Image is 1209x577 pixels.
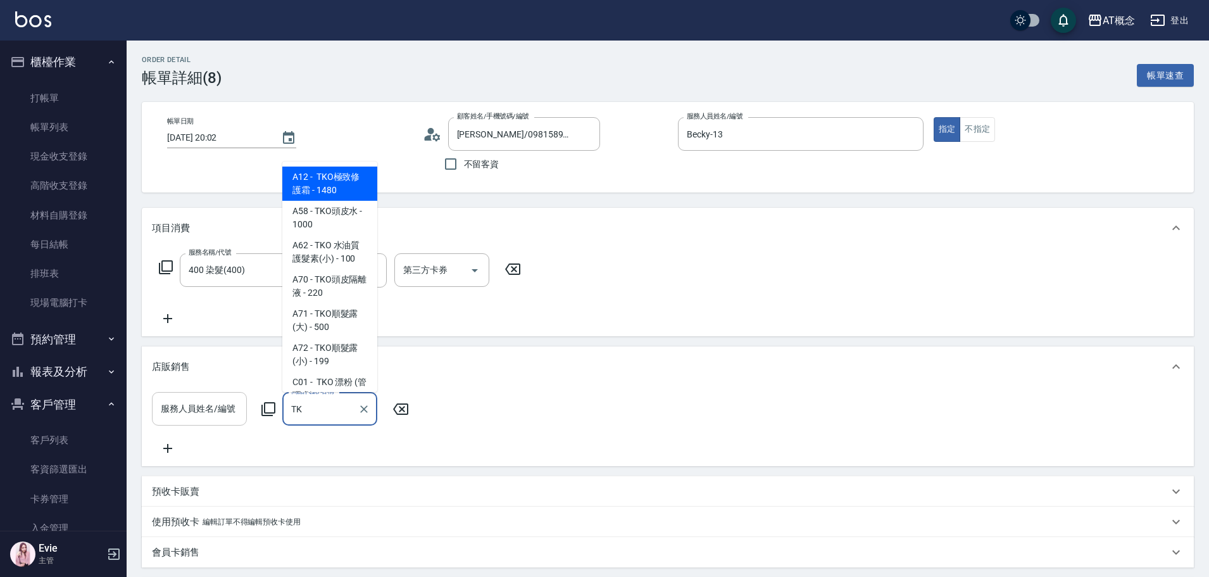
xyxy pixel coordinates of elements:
h5: Evie [39,542,103,555]
span: A58 - TKO頭皮水 - 1000 [282,201,377,235]
button: 客戶管理 [5,388,122,421]
a: 客資篩選匯出 [5,455,122,484]
p: 店販銷售 [152,360,190,374]
a: 打帳單 [5,84,122,113]
input: YYYY/MM/DD hh:mm [167,127,268,148]
h2: Order detail [142,56,222,64]
button: save [1051,8,1076,33]
img: Person [10,542,35,567]
p: 項目消費 [152,222,190,235]
button: 櫃檯作業 [5,46,122,79]
span: A72 - TKO順髮露(小) - 199 [282,338,377,372]
div: 項目消費 [142,248,1194,336]
button: 帳單速查 [1137,64,1194,87]
a: 高階收支登錄 [5,171,122,200]
span: A62 - TKO 水油質護髮素(小) - 100 [282,235,377,269]
div: 預收卡販賣 [142,476,1194,507]
button: Open [465,260,485,281]
a: 現場電腦打卡 [5,288,122,317]
label: 服務人員姓名/編號 [687,111,742,121]
div: 店販銷售 [142,346,1194,387]
button: 登出 [1145,9,1194,32]
span: A71 - TKO順髮露(大) - 500 [282,303,377,338]
a: 帳單列表 [5,113,122,142]
div: 會員卡銷售 [142,537,1194,567]
button: Choose date, selected date is 2025-09-09 [273,123,304,153]
button: AT概念 [1082,8,1140,34]
p: 預收卡販賣 [152,485,199,498]
div: 使用預收卡編輯訂單不得編輯預收卡使用 [142,507,1194,537]
button: Clear [355,400,373,418]
a: 材料自購登錄 [5,201,122,230]
p: 使用預收卡 [152,516,199,529]
div: AT概念 [1103,13,1135,29]
img: Logo [15,11,51,27]
a: 卡券管理 [5,485,122,514]
button: 預約管理 [5,323,122,356]
p: 編輯訂單不得編輯預收卡使用 [203,516,301,529]
label: 顧客姓名/手機號碼/編號 [457,111,529,121]
a: 客戶列表 [5,426,122,455]
button: 不指定 [960,117,995,142]
a: 每日結帳 [5,230,122,259]
span: C01 - TKO 漂粉 (管理處) - 900 [282,372,377,406]
span: 不留客資 [464,158,499,171]
span: A70 - TKO頭皮隔離液 - 220 [282,269,377,303]
p: 主管 [39,555,103,566]
span: A12 - TKO極致修護霜 - 1480 [282,167,377,201]
p: 會員卡銷售 [152,546,199,559]
h3: 帳單詳細 (8) [142,69,222,87]
label: 服務名稱/代號 [189,248,231,257]
label: 帳單日期 [167,117,194,126]
a: 排班表 [5,259,122,288]
div: 項目消費 [142,208,1194,248]
a: 現金收支登錄 [5,142,122,171]
a: 入金管理 [5,514,122,543]
button: 報表及分析 [5,355,122,388]
button: 指定 [934,117,961,142]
